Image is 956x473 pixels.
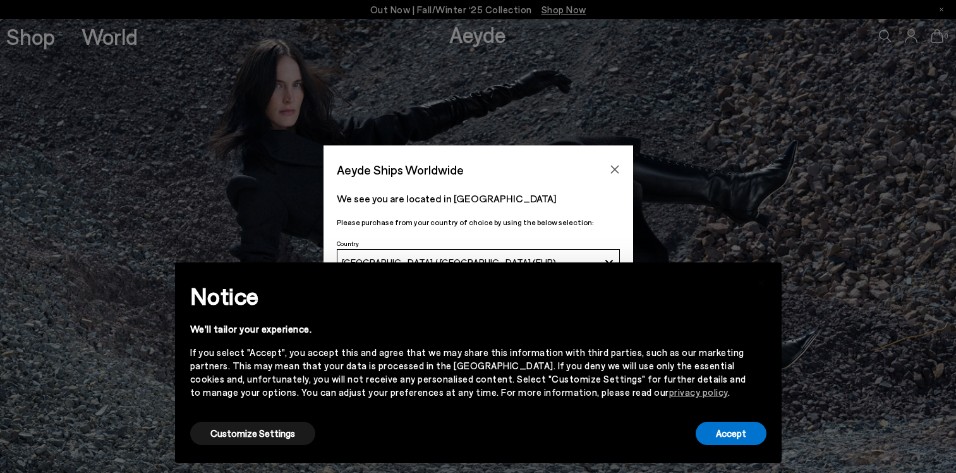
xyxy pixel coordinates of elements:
[605,160,624,179] button: Close
[337,240,359,247] span: Country
[337,191,620,206] p: We see you are located in [GEOGRAPHIC_DATA]
[669,386,728,398] a: privacy policy
[337,159,464,181] span: Aeyde Ships Worldwide
[190,346,746,399] div: If you select "Accept", you accept this and agree that we may share this information with third p...
[190,322,746,336] div: We'll tailor your experience.
[190,422,315,445] button: Customize Settings
[190,279,746,312] h2: Notice
[696,422,766,445] button: Accept
[746,266,777,297] button: Close this notice
[337,216,620,228] p: Please purchase from your country of choice by using the below selection:
[757,272,766,290] span: ×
